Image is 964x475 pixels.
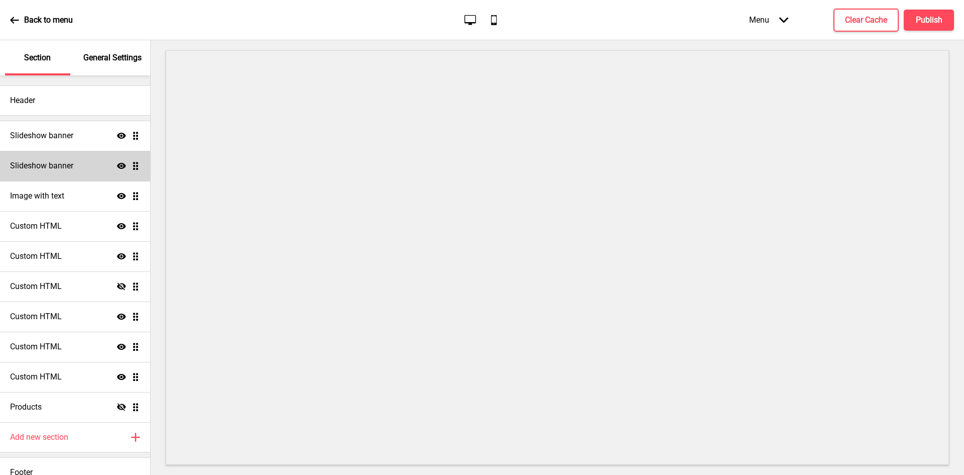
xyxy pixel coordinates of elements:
[10,371,62,383] h4: Custom HTML
[833,9,899,32] button: Clear Cache
[10,341,62,352] h4: Custom HTML
[10,251,62,262] h4: Custom HTML
[10,95,35,106] h4: Header
[845,15,887,26] h4: Clear Cache
[24,15,73,26] p: Back to menu
[10,191,64,202] h4: Image with text
[10,7,73,34] a: Back to menu
[10,160,73,171] h4: Slideshow banner
[739,5,798,35] div: Menu
[10,281,62,292] h4: Custom HTML
[916,15,942,26] h4: Publish
[10,311,62,322] h4: Custom HTML
[24,52,51,63] p: Section
[10,402,42,413] h4: Products
[10,130,73,141] h4: Slideshow banner
[83,52,142,63] p: General Settings
[904,10,954,31] button: Publish
[10,432,68,443] h4: Add new section
[10,221,62,232] h4: Custom HTML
